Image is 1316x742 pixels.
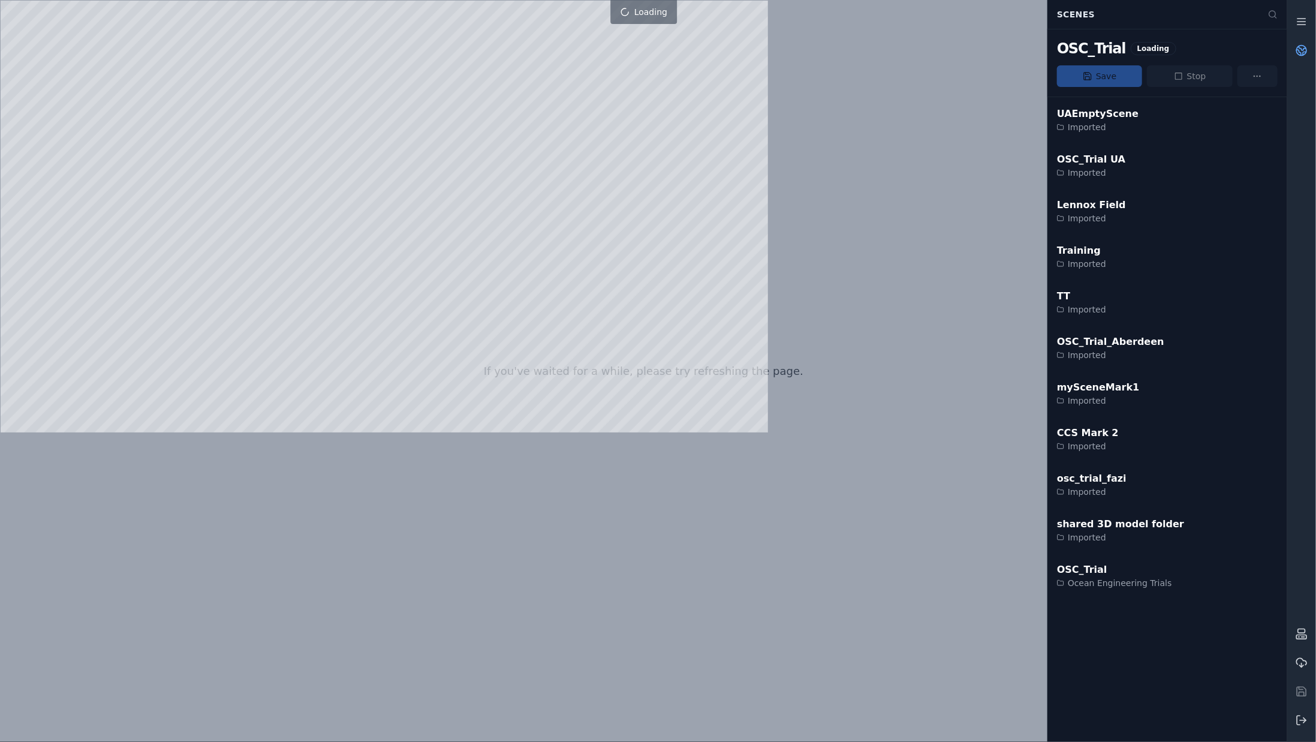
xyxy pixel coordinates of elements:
div: Imported [1057,440,1119,452]
div: osc_trial_fazi [1057,471,1127,486]
div: OSC_Trial [1057,39,1126,58]
div: CCS Mark 2 [1057,426,1119,440]
div: Imported [1057,304,1106,316]
div: Imported [1057,167,1125,179]
div: OSC_Trial [1057,563,1172,577]
div: OSC_Trial UA [1057,152,1125,167]
div: Ocean Engineering Trials [1057,577,1172,589]
div: shared 3D model folder [1057,517,1184,531]
div: OSC_Trial_Aberdeen [1057,335,1164,349]
div: Imported [1057,531,1184,543]
div: Loading [1131,42,1176,55]
div: Imported [1057,395,1140,407]
div: Lennox Field [1057,198,1126,212]
div: Scenes [1050,3,1261,26]
div: Imported [1057,212,1126,224]
div: Training [1057,244,1106,258]
div: Imported [1057,349,1164,361]
div: mySceneMark1 [1057,380,1140,395]
div: TT [1057,289,1106,304]
div: Imported [1057,258,1106,270]
div: Imported [1057,486,1127,498]
div: UAEmptyScene [1057,107,1139,121]
span: Loading [634,6,667,18]
div: Imported [1057,121,1139,133]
